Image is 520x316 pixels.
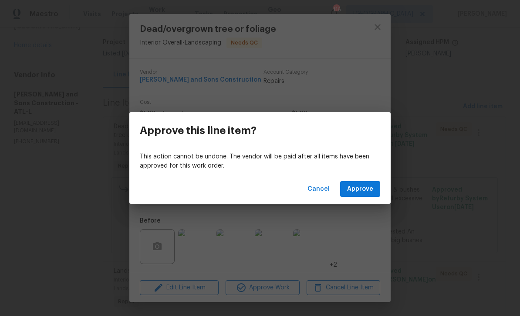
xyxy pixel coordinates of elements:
[140,152,380,171] p: This action cannot be undone. The vendor will be paid after all items have been approved for this...
[307,184,330,195] span: Cancel
[140,124,257,137] h3: Approve this line item?
[304,181,333,197] button: Cancel
[347,184,373,195] span: Approve
[340,181,380,197] button: Approve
